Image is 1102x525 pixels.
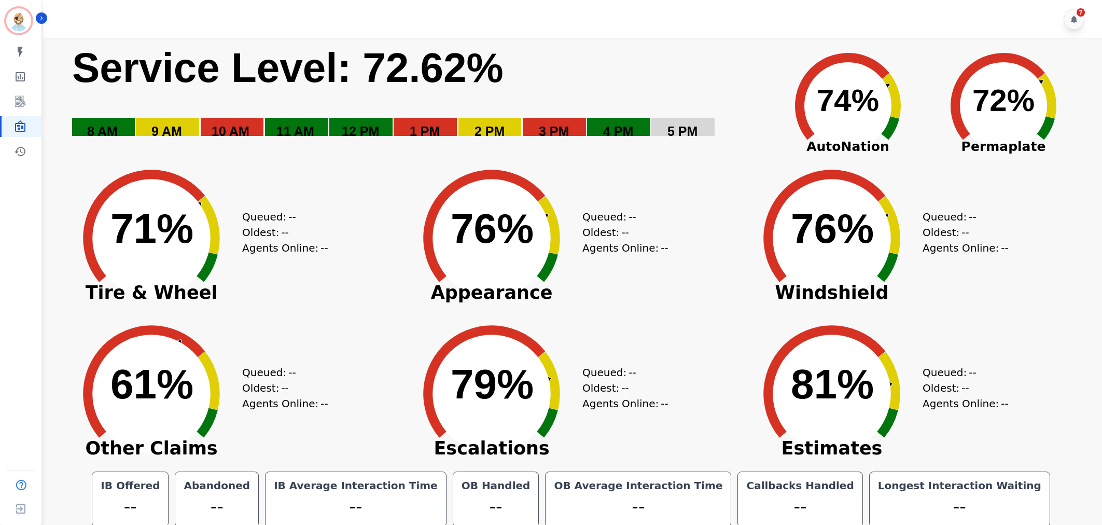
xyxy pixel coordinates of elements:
[272,493,440,520] div: --
[87,124,118,139] text: 8 AM
[926,137,1081,157] span: Permaplate
[582,209,660,225] div: Queued:
[288,365,296,380] span: --
[99,478,162,493] div: IB Offered
[110,361,193,407] text: 61%
[151,124,182,139] text: 9 AM
[791,361,874,407] text: 81%
[741,287,923,298] span: Windshield
[276,124,314,139] text: 11 AM
[582,365,660,380] div: Queued:
[1077,8,1085,17] div: 7
[817,83,879,118] text: 74%
[621,225,629,240] span: --
[876,493,1043,520] div: --
[459,478,533,493] div: OB Handled
[72,45,504,91] text: Service Level: 72.62%
[242,396,330,411] div: Agents Online:
[61,443,242,453] span: Other Claims
[744,493,856,520] div: --
[242,225,320,240] div: Oldest:
[61,287,242,298] span: Tire & Wheel
[272,478,440,493] div: IB Average Interaction Time
[791,205,874,252] text: 76%
[969,209,976,225] span: --
[451,205,534,252] text: 76%
[1001,396,1008,411] span: --
[451,361,534,407] text: 79%
[182,493,252,520] div: --
[242,240,330,256] div: Agents Online:
[741,443,923,453] span: Estimates
[876,478,1043,493] div: Longest Interaction Waiting
[99,493,162,520] div: --
[969,365,976,380] span: --
[182,478,252,493] div: Abandoned
[242,209,320,225] div: Queued:
[401,443,582,453] span: Escalations
[71,43,768,154] svg: Service Level: 0%
[661,240,668,256] span: --
[582,396,671,411] div: Agents Online:
[552,493,724,520] div: --
[582,225,660,240] div: Oldest:
[923,380,1000,396] div: Oldest:
[401,287,582,298] span: Appearance
[459,493,533,520] div: --
[923,209,1000,225] div: Queued:
[923,240,1011,256] div: Agents Online:
[281,380,288,396] span: --
[110,205,193,252] text: 71%
[242,365,320,380] div: Queued:
[552,478,724,493] div: OB Average Interaction Time
[242,380,320,396] div: Oldest:
[621,380,629,396] span: --
[320,396,328,411] span: --
[629,365,636,380] span: --
[629,209,636,225] span: --
[603,124,633,139] text: 4 PM
[582,240,671,256] div: Agents Online:
[288,209,296,225] span: --
[961,225,969,240] span: --
[475,124,505,139] text: 2 PM
[770,137,926,157] span: AutoNation
[320,240,328,256] span: --
[1001,240,1008,256] span: --
[582,380,660,396] div: Oldest:
[6,8,31,33] img: Bordered avatar
[744,478,856,493] div: Callbacks Handled
[342,124,379,139] text: 12 PM
[281,225,288,240] span: --
[661,396,668,411] span: --
[961,380,969,396] span: --
[923,225,1000,240] div: Oldest:
[539,124,569,139] text: 3 PM
[972,83,1035,118] text: 72%
[410,124,440,139] text: 1 PM
[667,124,698,139] text: 5 PM
[212,124,249,139] text: 10 AM
[923,396,1011,411] div: Agents Online:
[923,365,1000,380] div: Queued:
